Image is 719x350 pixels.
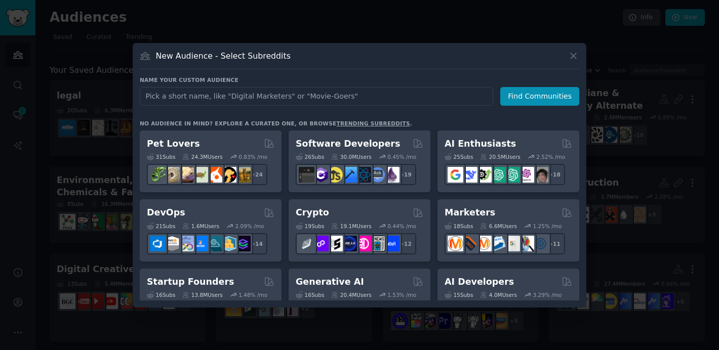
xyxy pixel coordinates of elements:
[480,223,517,230] div: 6.6M Users
[445,223,473,230] div: 18 Sub s
[178,236,194,251] img: Docker_DevOps
[164,167,180,183] img: ballpython
[140,87,493,106] input: Pick a short name, like "Digital Marketers" or "Movie-Goers"
[387,153,416,160] div: 0.45 % /mo
[448,167,463,183] img: GoogleGeminiAI
[500,87,579,106] button: Find Communities
[313,236,329,251] img: 0xPolygon
[387,223,416,230] div: 0.44 % /mo
[518,167,534,183] img: OpenAIDev
[490,236,506,251] img: Emailmarketing
[296,291,324,298] div: 16 Sub s
[296,138,400,150] h2: Software Developers
[533,167,548,183] img: ArtificalIntelligence
[341,167,357,183] img: iOSProgramming
[544,164,565,185] div: + 18
[327,236,343,251] img: ethstaker
[235,223,264,230] div: 2.09 % /mo
[150,167,166,183] img: herpetology
[387,291,416,298] div: 1.53 % /mo
[156,51,291,61] h3: New Audience - Select Subreddits
[445,291,473,298] div: 15 Sub s
[182,223,219,230] div: 1.6M Users
[490,167,506,183] img: chatgpt_promptDesign
[313,167,329,183] img: csharp
[462,236,477,251] img: bigseo
[147,276,234,288] h2: Startup Founders
[140,120,412,127] div: No audience in mind? Explore a curated one, or browse .
[331,153,371,160] div: 30.0M Users
[370,236,385,251] img: CryptoNews
[355,236,371,251] img: defiblockchain
[238,153,267,160] div: 0.83 % /mo
[296,153,324,160] div: 26 Sub s
[533,223,562,230] div: 1.25 % /mo
[480,153,520,160] div: 20.5M Users
[384,167,400,183] img: elixir
[370,167,385,183] img: AskComputerScience
[504,236,520,251] img: googleads
[192,236,208,251] img: DevOpsLinks
[395,164,416,185] div: + 19
[341,236,357,251] img: web3
[476,236,492,251] img: AskMarketing
[296,223,324,230] div: 19 Sub s
[445,153,473,160] div: 25 Sub s
[518,236,534,251] img: MarketingResearch
[235,236,251,251] img: PlatformEngineers
[327,167,343,183] img: learnjavascript
[544,233,565,254] div: + 11
[147,291,175,298] div: 16 Sub s
[178,167,194,183] img: leopardgeckos
[182,153,222,160] div: 24.3M Users
[480,291,517,298] div: 4.0M Users
[140,76,579,83] h3: Name your custom audience
[445,276,514,288] h2: AI Developers
[445,138,516,150] h2: AI Enthusiasts
[504,167,520,183] img: chatgpt_prompts_
[246,164,267,185] div: + 24
[192,167,208,183] img: turtle
[147,223,175,230] div: 21 Sub s
[221,236,236,251] img: aws_cdk
[462,167,477,183] img: DeepSeek
[384,236,400,251] img: defi_
[331,291,371,298] div: 20.4M Users
[235,167,251,183] img: dogbreed
[355,167,371,183] img: reactnative
[448,236,463,251] img: content_marketing
[147,138,200,150] h2: Pet Lovers
[182,291,222,298] div: 13.8M Users
[221,167,236,183] img: PetAdvice
[296,276,364,288] h2: Generative AI
[445,206,495,219] h2: Marketers
[207,236,222,251] img: platformengineering
[207,167,222,183] img: cockatiel
[536,153,565,160] div: 2.52 % /mo
[147,206,185,219] h2: DevOps
[533,291,562,298] div: 3.29 % /mo
[164,236,180,251] img: AWS_Certified_Experts
[336,120,410,126] a: trending subreddits
[299,236,314,251] img: ethfinance
[395,233,416,254] div: + 12
[246,233,267,254] div: + 14
[238,291,267,298] div: 1.48 % /mo
[296,206,329,219] h2: Crypto
[150,236,166,251] img: azuredevops
[533,236,548,251] img: OnlineMarketing
[147,153,175,160] div: 31 Sub s
[331,223,371,230] div: 19.1M Users
[476,167,492,183] img: AItoolsCatalog
[299,167,314,183] img: software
